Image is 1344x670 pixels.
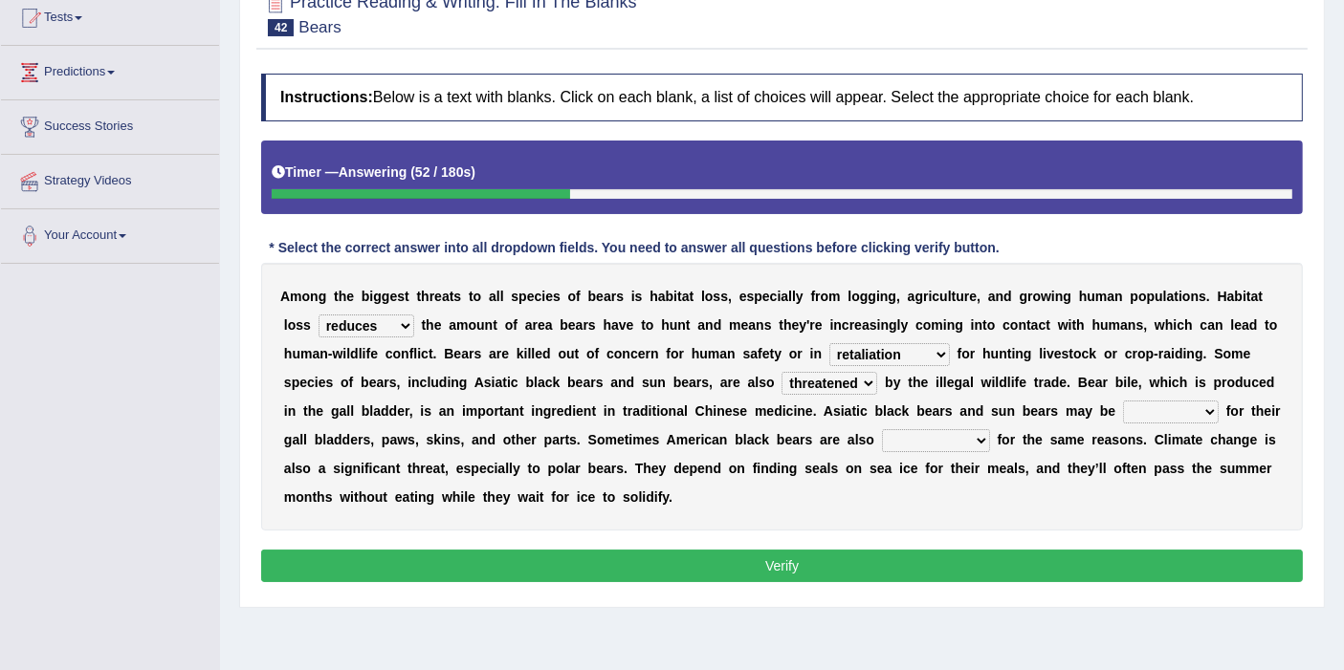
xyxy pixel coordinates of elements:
b: ) [471,164,475,180]
b: g [860,289,869,304]
b: h [1076,317,1085,333]
b: i [342,346,346,361]
b: u [476,317,485,333]
b: g [319,289,327,304]
b: b [1235,289,1244,304]
b: c [1002,317,1010,333]
b: e [545,289,553,304]
b: t [493,317,497,333]
b: d [714,317,722,333]
b: n [401,346,409,361]
b: i [830,317,834,333]
b: e [596,289,604,304]
b: , [896,289,900,304]
b: s [870,317,877,333]
b: c [1201,317,1208,333]
b: n [1114,289,1123,304]
a: Your Account [1,209,219,257]
b: s [720,289,728,304]
b: a [1107,289,1114,304]
b: r [809,317,814,333]
b: e [969,289,977,304]
b: a [489,346,496,361]
b: h [783,317,792,333]
b: g [382,289,390,304]
b: a [1120,317,1128,333]
b: n [705,317,714,333]
b: c [606,346,614,361]
b: i [971,317,975,333]
b: u [956,289,964,304]
b: u [939,289,948,304]
b: w [1041,289,1051,304]
b: a [1251,289,1259,304]
b: t [405,289,409,304]
b: g [868,289,876,304]
b: l [531,346,535,361]
b: f [666,346,671,361]
b: a [658,289,666,304]
b: o [646,317,654,333]
b: d [1003,289,1012,304]
b: s [453,289,461,304]
b: h [426,317,434,333]
b: e [370,346,378,361]
b: w [1155,317,1165,333]
b: o [393,346,402,361]
b: e [568,317,576,333]
b: i [877,317,881,333]
a: Predictions [1,46,219,94]
b: r [611,289,616,304]
b: m [1095,289,1107,304]
a: Success Stories [1,100,219,148]
b: u [1087,289,1095,304]
b: i [673,289,677,304]
b: t [429,346,433,361]
b: y [796,289,804,304]
b: h [421,289,430,304]
b: t [1046,317,1050,333]
b: t [952,289,957,304]
b: t [690,289,694,304]
b: y [901,317,909,333]
b: e [1234,317,1242,333]
b: a [1207,317,1215,333]
b: c [770,289,778,304]
b: a [545,317,553,333]
b: e [638,346,646,361]
b: A [280,289,290,304]
b: s [588,317,596,333]
b: i [876,289,880,304]
b: n [975,317,983,333]
b: e [535,346,542,361]
b: c [535,289,542,304]
b: l [848,289,851,304]
b: g [889,317,897,333]
b: , [1143,317,1147,333]
b: o [614,346,623,361]
b: v [619,317,627,333]
span: 42 [268,19,294,36]
b: s [303,317,311,333]
b: n [756,317,764,333]
b: a [1167,289,1175,304]
b: u [699,346,708,361]
b: r [533,317,538,333]
b: a [1031,317,1039,333]
b: p [1147,289,1156,304]
b: m [729,317,740,333]
b: w [1058,317,1069,333]
b: e [762,289,770,304]
b: e [792,317,800,333]
b: e [815,317,823,333]
b: s [511,289,518,304]
b: a [719,346,727,361]
b: o [851,289,860,304]
b: r [964,289,969,304]
h4: Below is a text with blanks. Click on each blank, a list of choices will appear. Select the appro... [261,74,1303,121]
b: a [611,317,619,333]
b: c [1177,317,1184,333]
b: h [1184,317,1193,333]
b: f [576,289,581,304]
b: k [517,346,524,361]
